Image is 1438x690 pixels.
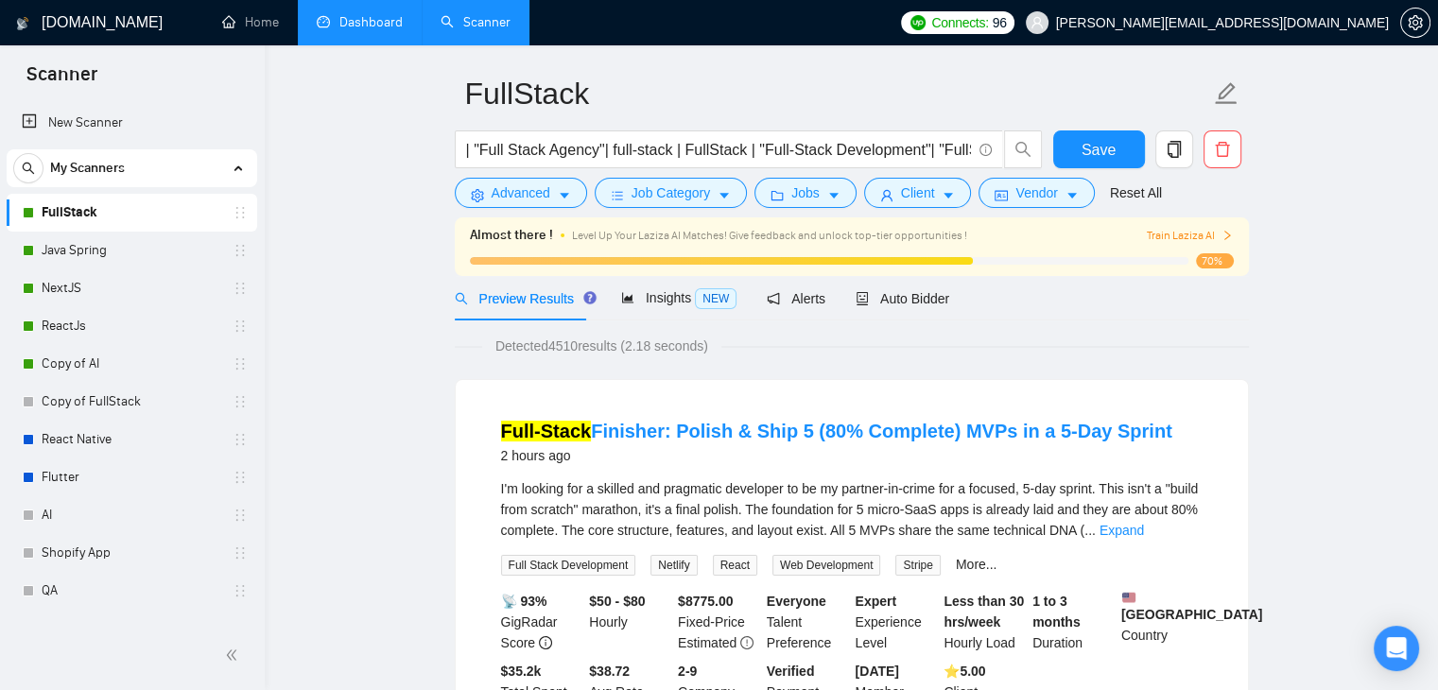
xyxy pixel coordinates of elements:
[7,104,257,142] li: New Scanner
[501,421,592,441] mark: Full-Stack
[492,182,550,203] span: Advanced
[482,336,721,356] span: Detected 4510 results (2.18 seconds)
[455,292,468,305] span: search
[763,591,852,653] div: Talent Preference
[767,291,825,306] span: Alerts
[589,664,630,679] b: $38.72
[501,555,636,576] span: Full Stack Development
[979,144,992,156] span: info-circle
[233,243,248,258] span: holder
[1156,141,1192,158] span: copy
[1204,130,1241,168] button: delete
[233,470,248,485] span: holder
[1374,626,1419,671] div: Open Intercom Messenger
[695,288,736,309] span: NEW
[13,153,43,183] button: search
[1204,141,1240,158] span: delete
[940,591,1029,653] div: Hourly Load
[1005,141,1041,158] span: search
[852,591,941,653] div: Experience Level
[611,188,624,202] span: bars
[880,188,893,202] span: user
[767,664,815,679] b: Verified
[539,636,552,649] span: info-circle
[501,594,547,609] b: 📡 93%
[771,188,784,202] span: folder
[942,188,955,202] span: caret-down
[11,60,113,100] span: Scanner
[944,594,1024,630] b: Less than 30 hrs/week
[1400,8,1430,38] button: setting
[42,496,221,534] a: AI
[233,205,248,220] span: holder
[856,292,869,305] span: robot
[233,545,248,561] span: holder
[1084,523,1096,538] span: ...
[713,555,757,576] span: React
[558,188,571,202] span: caret-down
[901,182,935,203] span: Client
[42,572,221,610] a: QA
[497,591,586,653] div: GigRadar Score
[856,664,899,679] b: [DATE]
[42,383,221,421] a: Copy of FullStack
[42,610,221,647] a: Devops
[50,149,125,187] span: My Scanners
[42,345,221,383] a: Copy of AI
[1029,591,1117,653] div: Duration
[42,269,221,307] a: NextJS
[1146,227,1233,245] button: Train Laziza AI
[931,12,988,33] span: Connects:
[956,557,997,572] a: More...
[222,14,279,30] a: homeHome
[42,534,221,572] a: Shopify App
[944,664,985,679] b: ⭐️ 5.00
[910,15,926,30] img: upwork-logo.png
[1117,591,1206,653] div: Country
[632,182,710,203] span: Job Category
[1066,188,1079,202] span: caret-down
[678,635,736,650] span: Estimated
[233,508,248,523] span: holder
[1155,130,1193,168] button: copy
[22,104,242,142] a: New Scanner
[1400,15,1430,30] a: setting
[233,432,248,447] span: holder
[42,458,221,496] a: Flutter
[1401,15,1429,30] span: setting
[650,555,697,576] span: Netlify
[864,178,972,208] button: userClientcaret-down
[572,229,967,242] span: Level Up Your Laziza AI Matches! Give feedback and unlock top-tier opportunities !
[767,292,780,305] span: notification
[233,583,248,598] span: holder
[856,291,949,306] span: Auto Bidder
[772,555,881,576] span: Web Development
[455,178,587,208] button: settingAdvancedcaret-down
[856,594,897,609] b: Expert
[42,421,221,458] a: React Native
[718,188,731,202] span: caret-down
[471,188,484,202] span: setting
[1214,81,1239,106] span: edit
[501,478,1203,541] div: I'm looking for a skilled and pragmatic developer to be my partner-in-crime for a focused, 5-day ...
[585,591,674,653] div: Hourly
[674,591,763,653] div: Fixed-Price
[14,162,43,175] span: search
[1221,230,1233,241] span: right
[827,188,840,202] span: caret-down
[1122,591,1135,604] img: 🇺🇸
[581,289,598,306] div: Tooltip anchor
[501,444,1172,467] div: 2 hours ago
[678,594,733,609] b: $ 8775.00
[1032,594,1081,630] b: 1 to 3 months
[1110,182,1162,203] a: Reset All
[767,594,826,609] b: Everyone
[470,225,553,246] span: Almost there !
[791,182,820,203] span: Jobs
[42,232,221,269] a: Java Spring
[455,291,591,306] span: Preview Results
[589,594,645,609] b: $50 - $80
[233,281,248,296] span: holder
[1196,253,1234,268] span: 70%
